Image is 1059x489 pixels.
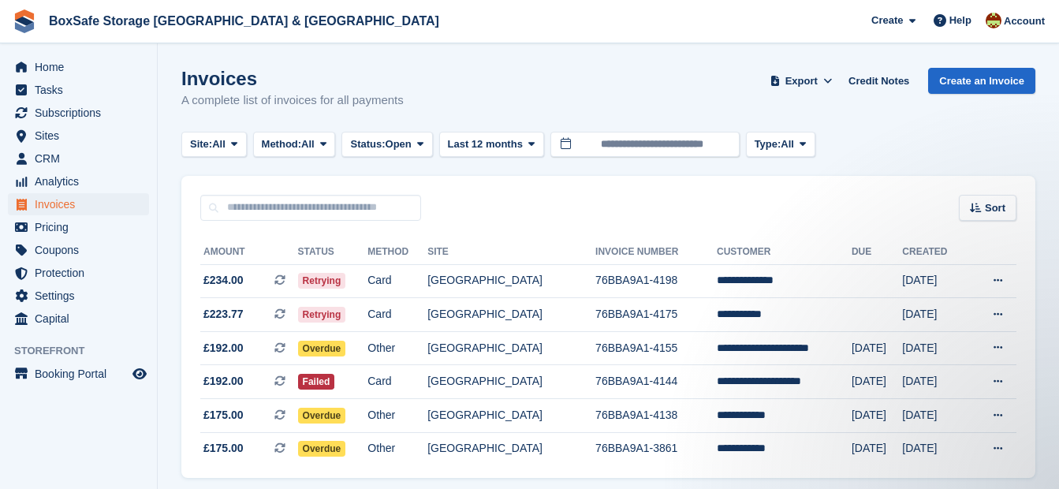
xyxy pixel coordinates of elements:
[595,399,717,433] td: 76BBA9A1-4138
[367,298,427,332] td: Card
[902,298,968,332] td: [DATE]
[8,216,149,238] a: menu
[8,262,149,284] a: menu
[181,68,404,89] h1: Invoices
[949,13,971,28] span: Help
[842,68,915,94] a: Credit Notes
[181,132,247,158] button: Site: All
[8,239,149,261] a: menu
[35,239,129,261] span: Coupons
[427,331,595,365] td: [GEOGRAPHIC_DATA]
[298,408,346,424] span: Overdue
[439,132,544,158] button: Last 12 months
[8,147,149,170] a: menu
[852,399,902,433] td: [DATE]
[367,365,427,399] td: Card
[717,240,852,265] th: Customer
[852,365,902,399] td: [DATE]
[35,363,129,385] span: Booking Portal
[595,264,717,298] td: 76BBA9A1-4198
[8,79,149,101] a: menu
[902,240,968,265] th: Created
[35,308,129,330] span: Capital
[298,307,346,323] span: Retrying
[35,102,129,124] span: Subscriptions
[8,193,149,215] a: menu
[203,373,244,390] span: £192.00
[350,136,385,152] span: Status:
[298,273,346,289] span: Retrying
[341,132,432,158] button: Status: Open
[35,262,129,284] span: Protection
[367,331,427,365] td: Other
[181,91,404,110] p: A complete list of invoices for all payments
[902,331,968,365] td: [DATE]
[35,193,129,215] span: Invoices
[781,136,794,152] span: All
[1004,13,1045,29] span: Account
[262,136,302,152] span: Method:
[902,399,968,433] td: [DATE]
[203,272,244,289] span: £234.00
[785,73,818,89] span: Export
[852,432,902,465] td: [DATE]
[928,68,1035,94] a: Create an Invoice
[755,136,781,152] span: Type:
[130,364,149,383] a: Preview store
[367,432,427,465] td: Other
[298,341,346,356] span: Overdue
[298,374,335,390] span: Failed
[8,125,149,147] a: menu
[35,170,129,192] span: Analytics
[427,264,595,298] td: [GEOGRAPHIC_DATA]
[35,216,129,238] span: Pricing
[386,136,412,152] span: Open
[212,136,226,152] span: All
[746,132,815,158] button: Type: All
[35,285,129,307] span: Settings
[595,298,717,332] td: 76BBA9A1-4175
[253,132,336,158] button: Method: All
[203,440,244,457] span: £175.00
[8,56,149,78] a: menu
[8,285,149,307] a: menu
[298,240,368,265] th: Status
[8,170,149,192] a: menu
[595,365,717,399] td: 76BBA9A1-4144
[8,102,149,124] a: menu
[203,340,244,356] span: £192.00
[367,264,427,298] td: Card
[595,331,717,365] td: 76BBA9A1-4155
[985,200,1005,216] span: Sort
[203,306,244,323] span: £223.77
[427,399,595,433] td: [GEOGRAPHIC_DATA]
[427,240,595,265] th: Site
[448,136,523,152] span: Last 12 months
[35,79,129,101] span: Tasks
[35,56,129,78] span: Home
[203,407,244,424] span: £175.00
[902,365,968,399] td: [DATE]
[367,240,427,265] th: Method
[902,264,968,298] td: [DATE]
[367,399,427,433] td: Other
[427,365,595,399] td: [GEOGRAPHIC_DATA]
[852,331,902,365] td: [DATE]
[13,9,36,33] img: stora-icon-8386f47178a22dfd0bd8f6a31ec36ba5ce8667c1dd55bd0f319d3a0aa187defe.svg
[190,136,212,152] span: Site:
[852,240,902,265] th: Due
[986,13,1001,28] img: Kim
[427,298,595,332] td: [GEOGRAPHIC_DATA]
[35,125,129,147] span: Sites
[8,363,149,385] a: menu
[766,68,836,94] button: Export
[43,8,446,34] a: BoxSafe Storage [GEOGRAPHIC_DATA] & [GEOGRAPHIC_DATA]
[902,432,968,465] td: [DATE]
[14,343,157,359] span: Storefront
[595,432,717,465] td: 76BBA9A1-3861
[595,240,717,265] th: Invoice Number
[8,308,149,330] a: menu
[35,147,129,170] span: CRM
[298,441,346,457] span: Overdue
[871,13,903,28] span: Create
